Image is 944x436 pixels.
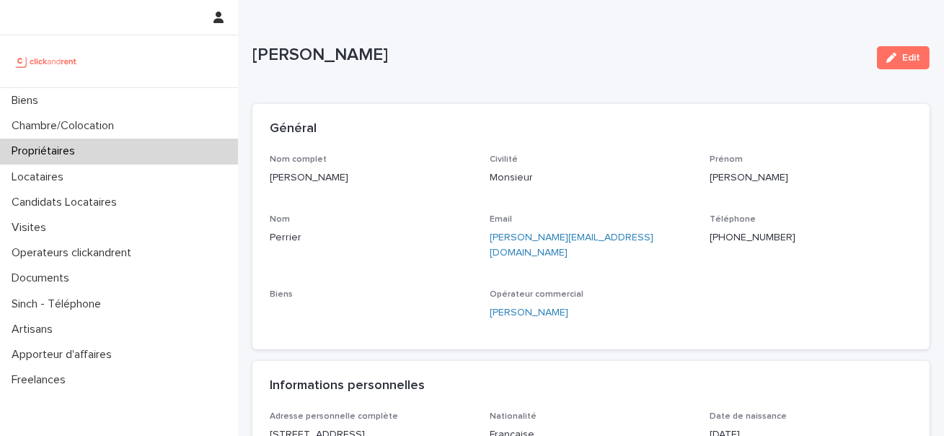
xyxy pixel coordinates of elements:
[6,373,77,387] p: Freelances
[6,119,125,133] p: Chambre/Colocation
[270,378,425,394] h2: Informations personnelles
[6,144,87,158] p: Propriétaires
[270,121,317,137] h2: Général
[710,170,912,186] p: [PERSON_NAME]
[6,271,81,285] p: Documents
[12,47,81,76] img: UCB0brd3T0yccxBKYDjQ
[877,46,930,69] button: Edit
[270,230,472,245] p: Perrier
[490,170,692,186] p: Monsieur
[490,232,653,258] a: [PERSON_NAME][EMAIL_ADDRESS][DOMAIN_NAME]
[902,53,920,63] span: Edit
[6,196,128,209] p: Candidats Locataires
[270,155,327,164] span: Nom complet
[6,323,64,336] p: Artisans
[270,215,290,224] span: Nom
[270,290,293,299] span: Biens
[490,412,537,421] span: Nationalité
[490,215,512,224] span: Email
[710,412,787,421] span: Date de naissance
[6,246,143,260] p: Operateurs clickandrent
[6,94,50,108] p: Biens
[6,348,123,362] p: Apporteur d'affaires
[6,170,75,184] p: Locataires
[6,297,113,311] p: Sinch - Téléphone
[270,412,398,421] span: Adresse personnelle complète
[490,305,568,321] a: [PERSON_NAME]
[710,215,756,224] span: Téléphone
[252,45,865,66] p: [PERSON_NAME]
[270,170,472,186] p: [PERSON_NAME]
[710,155,743,164] span: Prénom
[710,230,912,245] p: [PHONE_NUMBER]
[6,221,58,235] p: Visites
[490,290,583,299] span: Opérateur commercial
[490,155,518,164] span: Civilité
